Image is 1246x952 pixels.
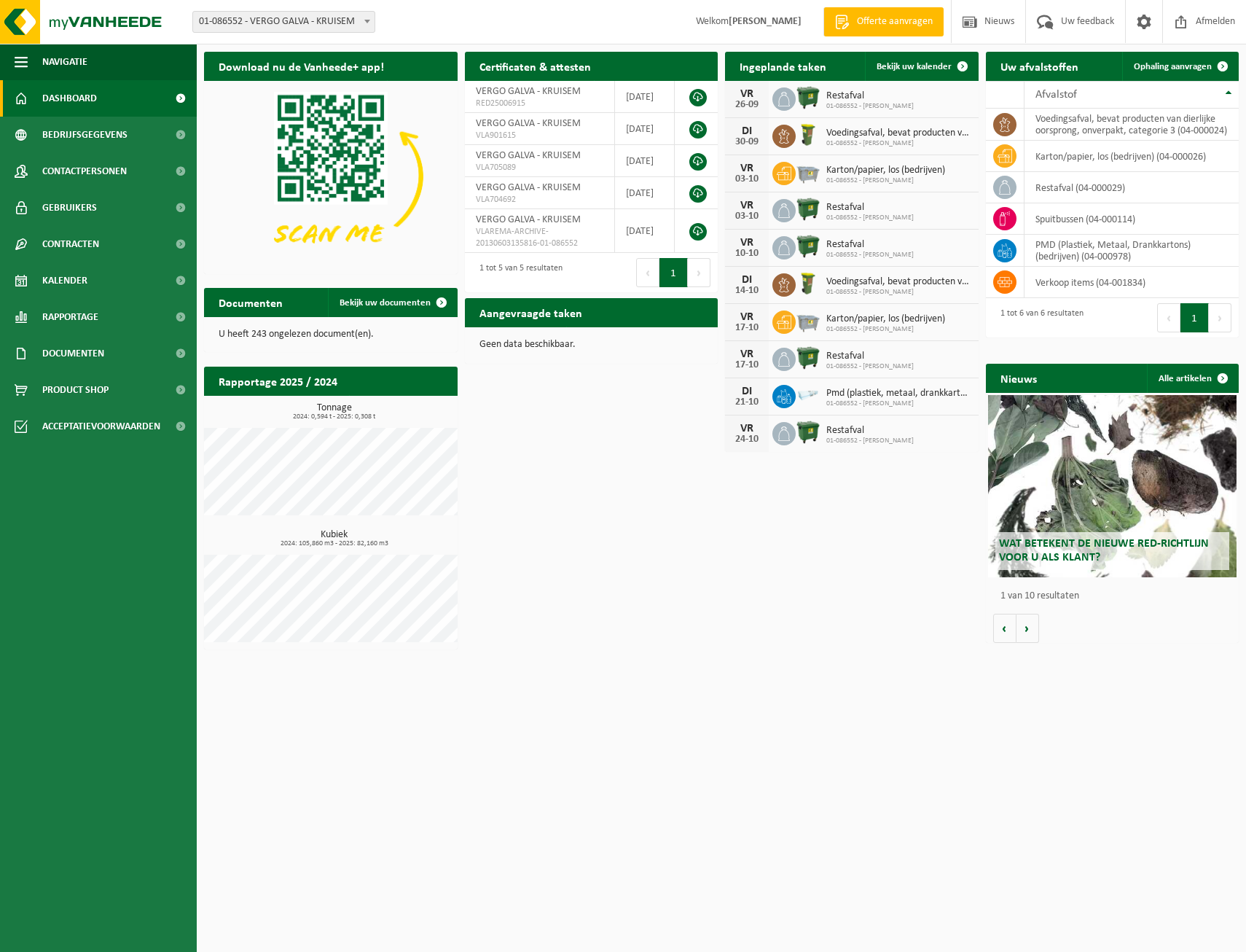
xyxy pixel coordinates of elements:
[1122,52,1237,81] a: Ophaling aanvragen
[42,153,127,190] span: Contactpersonen
[826,176,945,185] span: 01-086552 - [PERSON_NAME]
[1157,303,1180,332] button: Previous
[219,329,443,340] p: U heeft 243 ongelezen document(en).
[826,351,914,362] span: Restafval
[204,367,352,395] h2: Rapportage 2025 / 2024
[1024,203,1239,235] td: spuitbussen (04-000114)
[826,362,914,371] span: 01-086552 - [PERSON_NAME]
[826,214,914,222] span: 01-086552 - [PERSON_NAME]
[1024,141,1239,172] td: karton/papier, los (bedrijven) (04-000026)
[729,16,802,27] strong: [PERSON_NAME]
[826,251,914,260] span: 01-086552 - [PERSON_NAME]
[796,160,820,184] img: WB-2500-GAL-GY-01
[725,52,841,80] h2: Ingeplande taken
[796,420,820,445] img: WB-1100-HPE-GN-01
[192,11,375,33] span: 01-086552 - VERGO GALVA - KRUISEM
[732,237,761,249] div: VR
[732,100,761,110] div: 26-09
[732,434,761,445] div: 24-10
[42,190,97,226] span: Gebruikers
[826,399,971,408] span: 01-086552 - [PERSON_NAME]
[615,209,675,253] td: [DATE]
[328,288,456,317] a: Bekijk uw documenten
[826,139,971,148] span: 01-086552 - [PERSON_NAME]
[796,271,820,296] img: WB-0060-HPE-GN-50
[1209,303,1231,332] button: Next
[615,145,675,177] td: [DATE]
[732,397,761,407] div: 21-10
[732,249,761,259] div: 10-10
[732,423,761,434] div: VR
[826,102,914,111] span: 01-086552 - [PERSON_NAME]
[826,90,914,102] span: Restafval
[999,538,1209,563] span: Wat betekent de nieuwe RED-richtlijn voor u als klant?
[826,425,914,437] span: Restafval
[826,202,914,214] span: Restafval
[42,44,87,80] span: Navigatie
[732,311,761,323] div: VR
[796,197,820,222] img: WB-1100-HPE-GN-01
[1024,267,1239,298] td: verkoop items (04-001834)
[193,12,375,32] span: 01-086552 - VERGO GALVA - KRUISEM
[204,288,297,316] h2: Documenten
[476,194,603,206] span: VLA704692
[877,62,952,71] span: Bekijk uw kalender
[349,395,456,424] a: Bekijk rapportage
[659,258,688,287] button: 1
[472,257,563,289] div: 1 tot 5 van 5 resultaten
[42,80,97,117] span: Dashboard
[42,226,99,262] span: Contracten
[636,258,659,287] button: Previous
[865,52,977,81] a: Bekijk uw kalender
[732,125,761,137] div: DI
[42,299,98,335] span: Rapportage
[42,372,109,408] span: Product Shop
[826,313,945,325] span: Karton/papier, los (bedrijven)
[796,85,820,110] img: WB-1100-HPE-GN-01
[1024,172,1239,203] td: restafval (04-000029)
[826,288,971,297] span: 01-086552 - [PERSON_NAME]
[826,437,914,445] span: 01-086552 - [PERSON_NAME]
[823,7,944,36] a: Offerte aanvragen
[42,117,128,153] span: Bedrijfsgegevens
[732,88,761,100] div: VR
[476,150,581,161] span: VERGO GALVA - KRUISEM
[211,413,458,421] span: 2024: 0,594 t - 2025: 0,308 t
[1024,235,1239,267] td: PMD (Plastiek, Metaal, Drankkartons) (bedrijven) (04-000978)
[986,52,1093,80] h2: Uw afvalstoffen
[204,81,458,271] img: Download de VHEPlus App
[1134,62,1212,71] span: Ophaling aanvragen
[1024,109,1239,141] td: voedingsafval, bevat producten van dierlijke oorsprong, onverpakt, categorie 3 (04-000024)
[796,234,820,259] img: WB-1100-HPE-GN-01
[340,298,431,308] span: Bekijk uw documenten
[732,348,761,360] div: VR
[42,262,87,299] span: Kalender
[476,214,581,225] span: VERGO GALVA - KRUISEM
[476,86,581,97] span: VERGO GALVA - KRUISEM
[476,118,581,129] span: VERGO GALVA - KRUISEM
[732,323,761,333] div: 17-10
[42,335,104,372] span: Documenten
[732,200,761,211] div: VR
[826,325,945,334] span: 01-086552 - [PERSON_NAME]
[826,276,971,288] span: Voedingsafval, bevat producten van dierlijke oorsprong, onverpakt, categorie 3
[732,286,761,296] div: 14-10
[688,258,710,287] button: Next
[993,614,1016,643] button: Vorige
[615,177,675,209] td: [DATE]
[796,346,820,370] img: WB-1100-HPE-GN-01
[732,386,761,397] div: DI
[465,298,597,327] h2: Aangevraagde taken
[826,128,971,139] span: Voedingsafval, bevat producten van dierlijke oorsprong, onverpakt, categorie 3
[826,388,971,399] span: Pmd (plastiek, metaal, drankkartons) (bedrijven)
[796,308,820,333] img: WB-2500-GAL-GY-01
[211,403,458,421] h3: Tonnage
[1000,591,1232,601] p: 1 van 10 resultaten
[732,137,761,147] div: 30-09
[796,383,820,407] img: LP-SK-00120-HPE-11
[1147,364,1237,393] a: Alle artikelen
[988,395,1237,577] a: Wat betekent de nieuwe RED-richtlijn voor u als klant?
[479,340,704,350] p: Geen data beschikbaar.
[796,122,820,147] img: WB-0060-HPE-GN-50
[732,174,761,184] div: 03-10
